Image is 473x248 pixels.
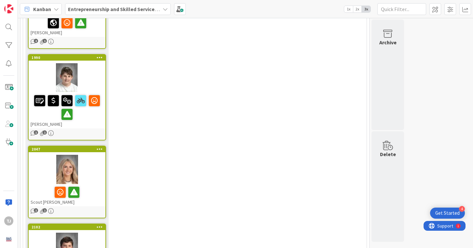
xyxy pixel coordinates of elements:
span: Kanban [33,5,51,13]
div: 4 [459,206,465,212]
div: 1990 [29,55,105,61]
div: 1 [34,3,35,8]
div: Scout [PERSON_NAME] [29,184,105,206]
span: 1 [43,39,47,43]
div: TJ [4,216,13,226]
span: 1 [43,130,47,135]
div: 2047 [32,147,105,152]
div: Open Get Started checklist, remaining modules: 4 [430,208,465,219]
span: 1x [344,6,353,12]
span: 1 [43,208,47,212]
div: Archive [379,38,397,46]
b: Entrepreneurship and Skilled Services Interventions - [DATE]-[DATE] [68,6,227,12]
img: avatar [4,235,13,244]
img: Visit kanbanzone.com [4,4,13,13]
a: 1990[PERSON_NAME] [28,54,106,140]
span: 2x [353,6,362,12]
div: 2047Scout [PERSON_NAME] [29,146,105,206]
span: 2 [34,39,38,43]
input: Quick Filter... [377,3,426,15]
span: Support [14,1,30,9]
div: [PERSON_NAME] [29,93,105,128]
span: 3x [362,6,371,12]
span: 1 [34,208,38,212]
a: 2047Scout [PERSON_NAME] [28,146,106,218]
div: Delete [380,150,396,158]
span: 1 [34,130,38,135]
div: 1990[PERSON_NAME] [29,55,105,128]
div: 2102 [32,225,105,229]
div: 1990 [32,55,105,60]
div: [PERSON_NAME] [29,15,105,37]
div: 2047 [29,146,105,152]
div: 2102 [29,224,105,230]
div: Get Started [435,210,460,216]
